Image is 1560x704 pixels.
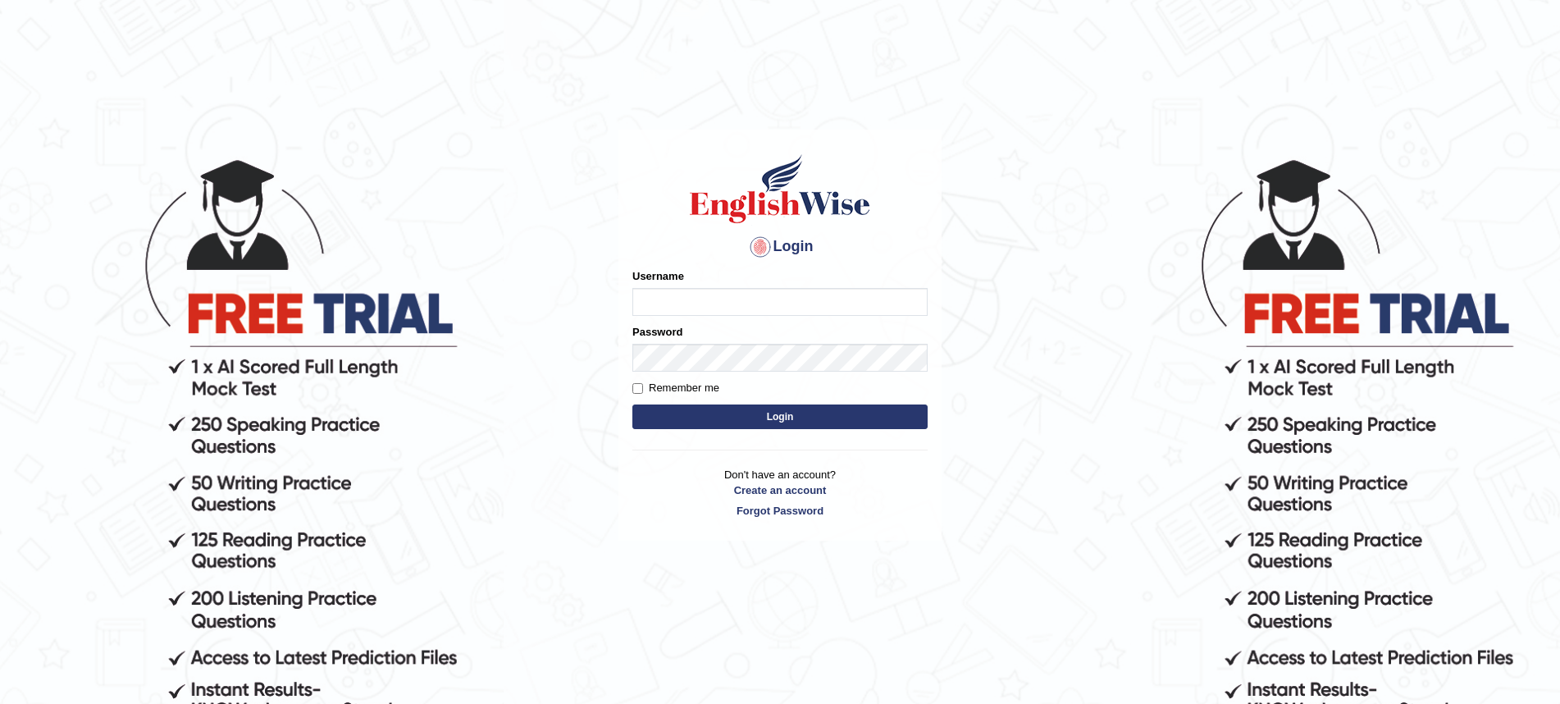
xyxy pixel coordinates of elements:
label: Username [632,268,684,284]
img: Logo of English Wise sign in for intelligent practice with AI [686,152,874,226]
p: Don't have an account? [632,467,928,518]
button: Login [632,405,928,429]
input: Remember me [632,383,643,394]
a: Forgot Password [632,503,928,519]
h4: Login [632,234,928,260]
label: Remember me [632,380,719,396]
label: Password [632,324,682,340]
a: Create an account [632,482,928,498]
